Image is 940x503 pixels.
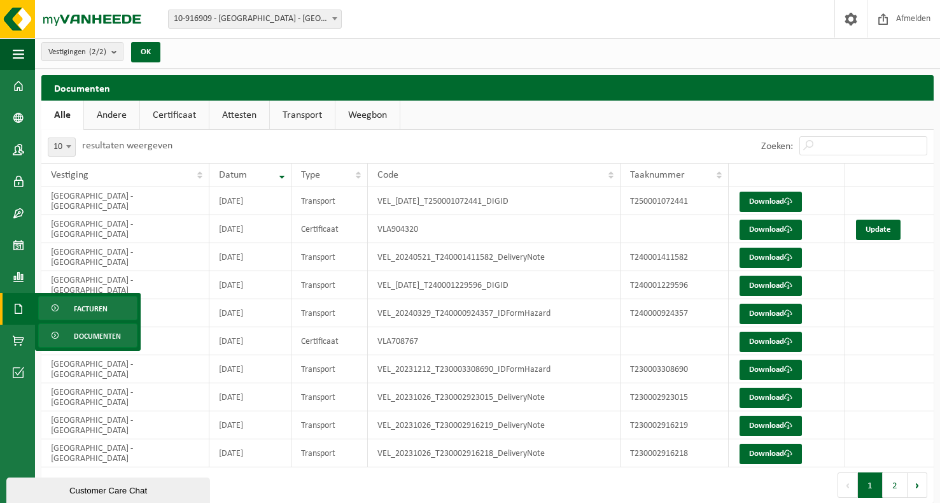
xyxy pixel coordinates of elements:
[335,101,400,130] a: Weegbon
[41,271,209,299] td: [GEOGRAPHIC_DATA] - [GEOGRAPHIC_DATA]
[48,138,75,156] span: 10
[291,243,368,271] td: Transport
[209,299,291,327] td: [DATE]
[368,327,621,355] td: VLA708767
[291,383,368,411] td: Transport
[368,439,621,467] td: VEL_20231026_T230002916218_DeliveryNote
[270,101,335,130] a: Transport
[740,360,802,380] a: Download
[368,215,621,243] td: VLA904320
[82,141,172,151] label: resultaten weergeven
[858,472,883,498] button: 1
[291,355,368,383] td: Transport
[219,170,247,180] span: Datum
[621,383,728,411] td: T230002923015
[38,323,137,348] a: Documenten
[291,187,368,215] td: Transport
[621,187,728,215] td: T250001072441
[740,388,802,408] a: Download
[169,10,341,28] span: 10-916909 - KALANA - OOSTNIEUWKERKE
[291,215,368,243] td: Certificaat
[41,101,83,130] a: Alle
[41,215,209,243] td: [GEOGRAPHIC_DATA] - [GEOGRAPHIC_DATA]
[131,42,160,62] button: OK
[38,296,137,320] a: Facturen
[209,355,291,383] td: [DATE]
[630,170,685,180] span: Taaknummer
[209,383,291,411] td: [DATE]
[621,271,728,299] td: T240001229596
[740,416,802,436] a: Download
[209,439,291,467] td: [DATE]
[51,170,88,180] span: Vestiging
[41,439,209,467] td: [GEOGRAPHIC_DATA] - [GEOGRAPHIC_DATA]
[740,276,802,296] a: Download
[368,271,621,299] td: VEL_[DATE]_T240001229596_DIGID
[41,243,209,271] td: [GEOGRAPHIC_DATA] - [GEOGRAPHIC_DATA]
[209,271,291,299] td: [DATE]
[368,243,621,271] td: VEL_20240521_T240001411582_DeliveryNote
[740,332,802,352] a: Download
[291,299,368,327] td: Transport
[740,304,802,324] a: Download
[908,472,927,498] button: Next
[368,187,621,215] td: VEL_[DATE]_T250001072441_DIGID
[48,138,76,157] span: 10
[41,383,209,411] td: [GEOGRAPHIC_DATA] - [GEOGRAPHIC_DATA]
[41,355,209,383] td: [GEOGRAPHIC_DATA] - [GEOGRAPHIC_DATA]
[740,192,802,212] a: Download
[377,170,398,180] span: Code
[41,187,209,215] td: [GEOGRAPHIC_DATA] - [GEOGRAPHIC_DATA]
[209,411,291,439] td: [DATE]
[291,327,368,355] td: Certificaat
[74,297,108,321] span: Facturen
[291,439,368,467] td: Transport
[291,411,368,439] td: Transport
[368,411,621,439] td: VEL_20231026_T230002916219_DeliveryNote
[209,215,291,243] td: [DATE]
[84,101,139,130] a: Andere
[838,472,858,498] button: Previous
[41,75,934,100] h2: Documenten
[89,48,106,56] count: (2/2)
[368,383,621,411] td: VEL_20231026_T230002923015_DeliveryNote
[48,474,146,497] div: 1 tot 10 van 11 resultaten
[168,10,342,29] span: 10-916909 - KALANA - OOSTNIEUWKERKE
[740,220,802,240] a: Download
[209,187,291,215] td: [DATE]
[209,327,291,355] td: [DATE]
[368,299,621,327] td: VEL_20240329_T240000924357_IDFormHazard
[856,220,901,240] a: Update
[291,271,368,299] td: Transport
[74,324,121,348] span: Documenten
[209,243,291,271] td: [DATE]
[621,299,728,327] td: T240000924357
[41,42,123,61] button: Vestigingen(2/2)
[740,248,802,268] a: Download
[621,411,728,439] td: T230002916219
[209,101,269,130] a: Attesten
[740,444,802,464] a: Download
[368,355,621,383] td: VEL_20231212_T230003308690_IDFormHazard
[621,439,728,467] td: T230002916218
[48,43,106,62] span: Vestigingen
[621,355,728,383] td: T230003308690
[301,170,320,180] span: Type
[621,243,728,271] td: T240001411582
[761,141,793,152] label: Zoeken:
[140,101,209,130] a: Certificaat
[6,475,213,503] iframe: chat widget
[883,472,908,498] button: 2
[41,411,209,439] td: [GEOGRAPHIC_DATA] - [GEOGRAPHIC_DATA]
